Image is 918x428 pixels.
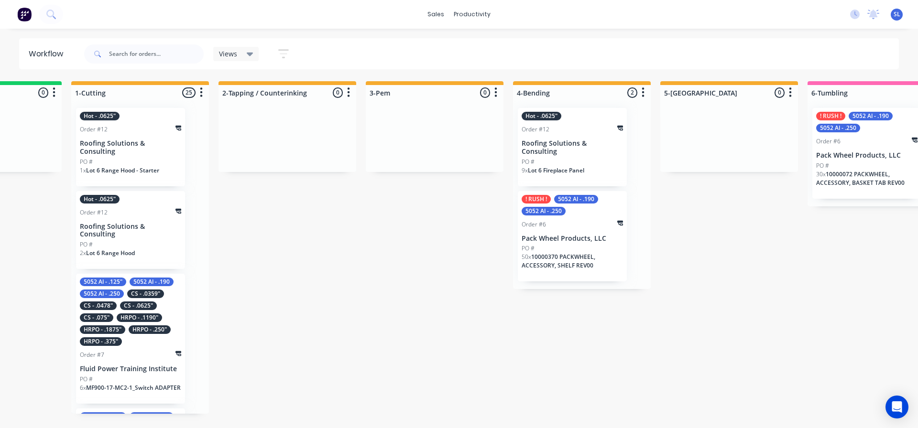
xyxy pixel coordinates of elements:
p: PO # [80,375,93,384]
p: PO # [522,244,535,253]
div: 5052 Al - .190 [554,195,598,203]
div: ! RUSH ! [522,195,551,203]
div: Hot - .0625" [80,195,120,203]
p: Roofing Solutions & Consulting [522,139,623,156]
div: 5052 Al - .190 [130,412,174,421]
p: PO # [80,240,93,249]
span: MF900-17-MC2-1_Switch ADAPTER [86,384,181,392]
div: ! RUSH !5052 Al - .1905052 Al - .250Order #6Pack Wheel Products, LLCPO #50x10000370 PACKWHEEL, AC... [518,191,627,282]
p: Pack Wheel Products, LLC [522,235,623,243]
span: SL [894,10,900,19]
div: HRPO - .375" [80,337,122,346]
div: HRPO - .250" [129,325,171,334]
span: 6 x [80,384,86,392]
div: 5052 Al - .250 [80,289,124,298]
p: Pack Wheel Products, LLC [816,151,918,160]
p: PO # [522,158,535,166]
div: CS - .0359" [127,289,164,298]
span: 9 x [522,166,528,174]
span: 50 x [522,253,531,261]
div: HRPO - .1190" [117,313,162,322]
div: 5052 Al - .125" [80,278,126,286]
div: sales [423,7,449,21]
p: Roofing Solutions & Consulting [80,139,181,156]
div: 5052 Al - .190 [130,278,174,286]
div: 5052 Al - .190 [849,112,893,120]
div: Hot - .0625"Order #12Roofing Solutions & ConsultingPO #9xLot 6 Fireplace Panel [518,108,627,186]
span: Lot 6 Fireplace Panel [528,166,584,174]
div: Hot - .0625" [522,112,561,120]
p: Fluid Power Training Institute [80,365,181,373]
div: ! RUSH ! [816,112,845,120]
span: 30 x [816,170,826,178]
div: Workflow [29,48,68,60]
div: Order #12 [80,125,108,134]
div: Open Intercom Messenger [885,396,908,418]
img: Factory [17,7,32,21]
div: CS - .075" [80,313,113,322]
div: Order #12 [80,208,108,217]
div: CS - .0478" [80,301,117,310]
span: 10000370 PACKWHEEL, ACCESSORY, SHELF REV00 [522,253,595,269]
div: Order #12 [522,125,549,134]
div: Hot - .0625" [80,112,120,120]
div: HRPO - .1875" [80,325,125,334]
span: 1 x [80,166,86,174]
span: 2 x [80,249,86,257]
p: PO # [816,161,829,170]
div: Hot - .0625"Order #12Roofing Solutions & ConsultingPO #2xLot 6 Range Hood [76,191,185,269]
p: Roofing Solutions & Consulting [80,223,181,239]
div: Hot - .0625"Order #12Roofing Solutions & ConsultingPO #1xLot 6 Range Hood - Starter [76,108,185,186]
span: Lot 6 Range Hood [86,249,135,257]
span: Lot 6 Range Hood - Starter [86,166,159,174]
div: 5052 Al - .125" [80,412,126,421]
div: Order #6 [816,137,841,146]
div: Order #6 [522,220,546,229]
input: Search for orders... [109,44,204,64]
div: Order #7 [80,351,104,359]
div: 5052 Al - .125"5052 Al - .1905052 Al - .250CS - .0359"CS - .0478"CS - .0625"CS - .075"HRPO - .119... [76,274,185,404]
span: 10000072 PACKWHEEL, ACCESSORY, BASKET TAB REV00 [816,170,905,187]
span: Views [219,49,237,59]
div: 5052 Al - .250 [816,124,860,132]
div: CS - .0625" [120,301,157,310]
p: PO # [80,158,93,166]
div: productivity [449,7,495,21]
div: 5052 Al - .250 [522,207,566,215]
